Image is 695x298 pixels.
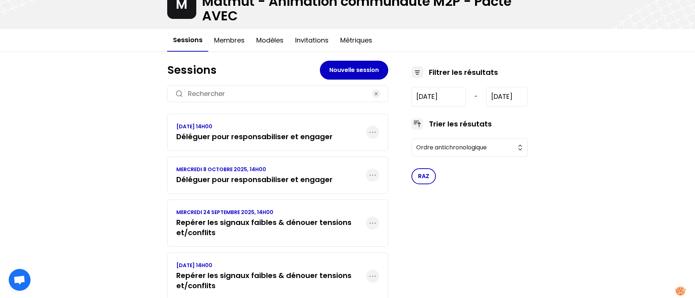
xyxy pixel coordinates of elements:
button: Ordre antichronologique [411,138,528,157]
button: RAZ [411,168,436,184]
a: [DATE] 14H00Déléguer pour responsabiliser et engager [176,123,333,142]
button: Sessions [167,29,208,52]
input: YYYY-M-D [411,87,466,106]
p: [DATE] 14H00 [176,123,333,130]
p: MERCREDI 8 OCTOBRE 2025, 14H00 [176,166,333,173]
button: Métriques [334,29,378,51]
h3: Repérer les signaux faibles & dénouer tensions et/conflits [176,217,366,238]
div: Ouvrir le chat [9,269,31,291]
h3: Déléguer pour responsabiliser et engager [176,174,333,185]
h3: Repérer les signaux faibles & dénouer tensions et/conflits [176,270,366,291]
a: [DATE] 14H00Repérer les signaux faibles & dénouer tensions et/conflits [176,262,366,291]
a: MERCREDI 24 SEPTEMBRE 2025, 14H00Repérer les signaux faibles & dénouer tensions et/conflits [176,209,366,238]
p: MERCREDI 24 SEPTEMBRE 2025, 14H00 [176,209,366,216]
span: Ordre antichronologique [416,143,513,152]
h1: Sessions [167,64,320,77]
input: Rechercher [188,89,367,99]
a: MERCREDI 8 OCTOBRE 2025, 14H00Déléguer pour responsabiliser et engager [176,166,333,185]
p: [DATE] 14H00 [176,262,366,269]
button: Membres [208,29,250,51]
input: YYYY-M-D [486,87,528,106]
h3: Trier les résutats [429,119,492,129]
button: Nouvelle session [320,61,388,80]
button: Invitations [289,29,334,51]
button: Modèles [250,29,289,51]
h3: Déléguer pour responsabiliser et engager [176,132,333,142]
span: - [474,92,478,101]
h3: Filtrer les résultats [429,67,498,77]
